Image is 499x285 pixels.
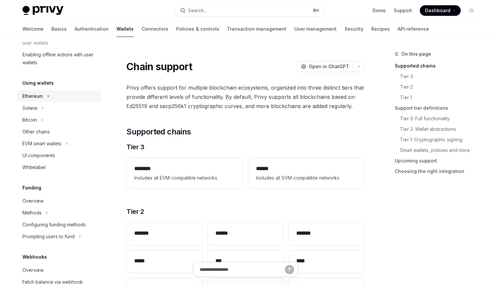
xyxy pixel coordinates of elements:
[22,6,63,15] img: light logo
[22,79,54,87] h5: Using wallets
[401,50,431,58] span: On this page
[395,71,482,82] a: Tier 3
[285,265,294,274] button: Send message
[17,138,102,150] button: EVM smart wallets
[22,221,86,229] div: Configuring funding methods
[116,21,134,37] a: Wallets
[425,7,450,14] span: Dashboard
[294,21,337,37] a: User management
[22,104,37,112] div: Solana
[256,174,356,182] span: Includes all SVM-compatible networks
[22,128,50,136] div: Other chains
[17,195,102,207] a: Overview
[394,7,412,14] a: Support
[395,61,482,71] a: Supported chains
[22,197,44,205] div: Overview
[466,5,477,16] button: Toggle dark mode
[297,61,353,72] button: Open in ChatGPT
[188,7,207,14] div: Search...
[22,184,41,192] h5: Funding
[17,49,102,69] a: Enabling offline actions with user wallets
[420,5,461,16] a: Dashboard
[395,92,482,103] a: Tier 1
[313,8,319,13] span: ⌘ K
[22,209,42,217] div: Methods
[17,264,102,276] a: Overview
[22,266,44,274] div: Overview
[126,207,144,216] span: Tier 2
[126,83,364,111] span: Privy offers support for multiple blockchain ecosystems, organized into three distinct tiers that...
[398,21,429,37] a: API reference
[51,21,67,37] a: Basics
[75,21,109,37] a: Authentication
[309,63,349,70] span: Open in ChatGPT
[22,116,37,124] div: Bitcoin
[126,127,191,137] span: Supported chains
[395,103,482,113] a: Support tier definitions
[17,219,102,231] a: Configuring funding methods
[395,156,482,166] a: Upcoming support
[227,21,286,37] a: Transaction management
[126,158,243,188] a: **** ***Includes all EVM-compatible networks
[22,92,43,100] div: Ethereum
[17,150,102,161] a: UI components
[395,82,482,92] a: Tier 2
[371,21,390,37] a: Recipes
[142,21,168,37] a: Connectors
[345,21,363,37] a: Security
[17,231,102,242] button: Prompting users to fund
[17,207,102,219] button: Methods
[134,174,235,182] span: Includes all EVM-compatible networks
[17,114,102,126] button: Bitcoin
[395,113,482,124] a: Tier 3: Full functionality
[200,262,285,277] input: Ask a question...
[17,161,102,173] a: Whitelabel
[17,90,102,102] button: Ethereum
[22,253,47,261] h5: Webhooks
[22,152,55,159] div: UI components
[126,61,192,72] h1: Chain support
[17,126,102,138] a: Other chains
[17,102,102,114] button: Solana
[248,158,364,188] a: **** *Includes all SVM-compatible networks
[22,233,75,241] div: Prompting users to fund
[395,145,482,156] a: Smart wallets, policies and more
[395,166,482,177] a: Choosing the right integration
[22,51,98,67] div: Enabling offline actions with user wallets
[373,7,386,14] a: Demo
[176,21,219,37] a: Policies & controls
[395,124,482,134] a: Tier 2: Wallet abstractions
[176,5,323,16] button: Search...⌘K
[22,21,44,37] a: Welcome
[22,140,61,148] div: EVM smart wallets
[126,142,144,152] span: Tier 3
[22,163,46,171] div: Whitelabel
[395,134,482,145] a: Tier 1: Cryptographic signing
